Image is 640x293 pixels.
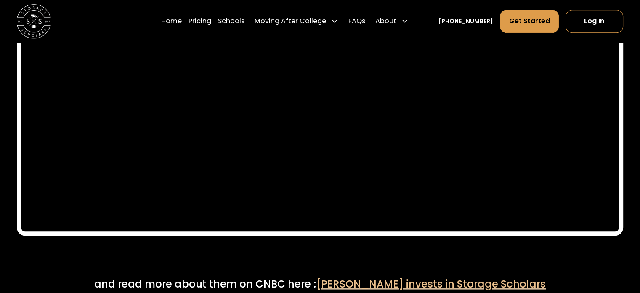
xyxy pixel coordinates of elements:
[251,9,341,33] div: Moving After College
[375,16,396,26] div: About
[348,9,365,33] a: FAQs
[189,9,211,33] a: Pricing
[218,9,244,33] a: Schools
[161,9,182,33] a: Home
[17,4,51,38] img: Storage Scholars main logo
[566,10,623,32] a: Log In
[372,9,412,33] div: About
[500,10,558,32] a: Get Started
[255,16,326,26] div: Moving After College
[17,277,623,292] div: and read more about them on CNBC here :
[438,17,493,26] a: [PHONE_NUMBER]
[316,277,546,291] a: [PERSON_NAME] invests in Storage Scholars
